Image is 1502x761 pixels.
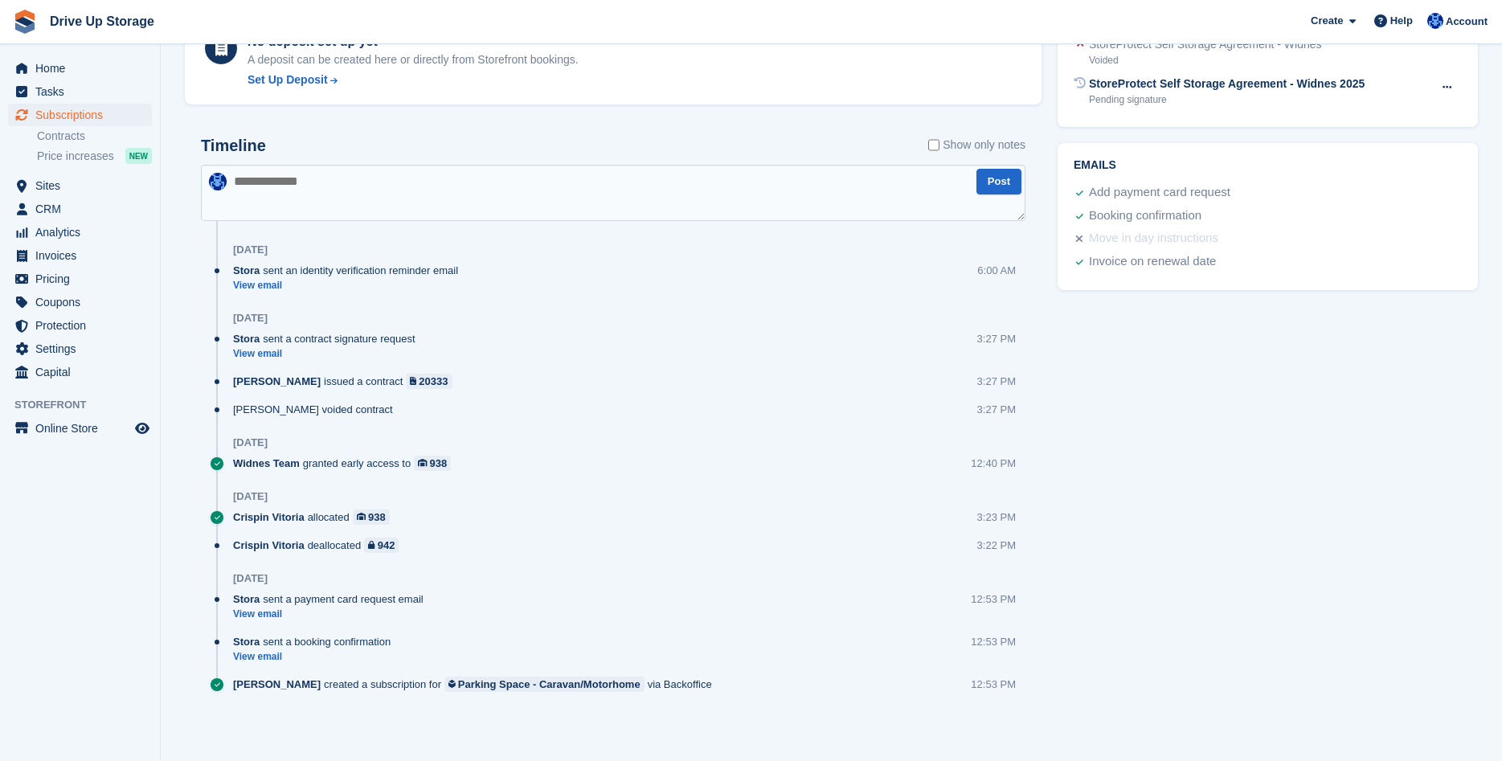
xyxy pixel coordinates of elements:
span: Help [1390,13,1413,29]
a: 942 [364,538,399,553]
span: Capital [35,361,132,383]
div: StoreProtect Self Storage Agreement - Widnes 2025 [1089,76,1365,92]
div: Add payment card request [1089,183,1230,203]
div: [PERSON_NAME] voided contract [233,402,401,417]
span: Stora [233,331,260,346]
a: 938 [414,456,451,471]
span: [PERSON_NAME] [233,677,321,692]
div: 20333 [419,374,448,389]
span: Sites [35,174,132,197]
span: Online Store [35,417,132,440]
a: menu [8,104,152,126]
div: Parking Space - Caravan/Motorhome [458,677,640,692]
span: Account [1446,14,1488,30]
a: menu [8,291,152,313]
span: Tasks [35,80,132,103]
a: menu [8,57,152,80]
div: sent a payment card request email [233,591,432,607]
a: View email [233,347,424,361]
a: menu [8,244,152,267]
div: granted early access to [233,456,459,471]
p: A deposit can be created here or directly from Storefront bookings. [248,51,579,68]
a: 20333 [406,374,452,389]
div: sent an identity verification reminder email [233,263,466,278]
a: menu [8,361,152,383]
span: Stora [233,591,260,607]
span: Stora [233,263,260,278]
div: 938 [430,456,448,471]
div: [DATE] [233,243,268,256]
a: menu [8,417,152,440]
a: 938 [353,509,390,525]
div: Move in day instructions [1089,229,1218,248]
div: sent a booking confirmation [233,634,399,649]
div: issued a contract [233,374,460,389]
div: 3:27 PM [977,402,1016,417]
div: [DATE] [233,572,268,585]
div: 6:00 AM [977,263,1016,278]
span: Home [35,57,132,80]
span: Settings [35,338,132,360]
button: Post [976,169,1021,195]
div: 3:27 PM [977,374,1016,389]
a: Set Up Deposit [248,72,579,88]
span: Stora [233,634,260,649]
span: Price increases [37,149,114,164]
span: Subscriptions [35,104,132,126]
h2: Timeline [201,137,266,155]
div: [DATE] [233,312,268,325]
div: allocated [233,509,398,525]
div: 942 [378,538,395,553]
label: Show only notes [928,137,1025,153]
img: Widnes Team [1427,13,1443,29]
a: menu [8,314,152,337]
span: Create [1311,13,1343,29]
span: [PERSON_NAME] [233,374,321,389]
div: sent a contract signature request [233,331,424,346]
span: Analytics [35,221,132,243]
span: Storefront [14,397,160,413]
div: Pending signature [1089,92,1365,107]
a: menu [8,221,152,243]
span: Widnes Team [233,456,300,471]
div: 3:23 PM [977,509,1016,525]
span: Crispin Vitoria [233,538,305,553]
span: Protection [35,314,132,337]
div: 12:40 PM [971,456,1016,471]
div: deallocated [233,538,407,553]
span: CRM [35,198,132,220]
span: Pricing [35,268,132,290]
a: View email [233,608,432,621]
div: Voided [1089,53,1321,68]
h2: Emails [1074,159,1462,172]
a: View email [233,650,399,664]
div: Invoice on renewal date [1089,252,1216,272]
div: 12:53 PM [971,677,1016,692]
div: 12:53 PM [971,591,1016,607]
div: NEW [125,148,152,164]
div: created a subscription for via Backoffice [233,677,720,692]
div: StoreProtect Self Storage Agreement - Widnes [1089,36,1321,53]
div: 3:22 PM [977,538,1016,553]
a: menu [8,80,152,103]
div: 3:27 PM [977,331,1016,346]
a: menu [8,338,152,360]
a: Preview store [133,419,152,438]
a: menu [8,198,152,220]
a: menu [8,174,152,197]
span: Crispin Vitoria [233,509,305,525]
a: menu [8,268,152,290]
div: 938 [368,509,386,525]
span: Coupons [35,291,132,313]
div: [DATE] [233,436,268,449]
span: Invoices [35,244,132,267]
a: Drive Up Storage [43,8,161,35]
div: [DATE] [233,490,268,503]
img: stora-icon-8386f47178a22dfd0bd8f6a31ec36ba5ce8667c1dd55bd0f319d3a0aa187defe.svg [13,10,37,34]
input: Show only notes [928,137,939,153]
div: 12:53 PM [971,634,1016,649]
img: Widnes Team [209,173,227,190]
a: Parking Space - Caravan/Motorhome [444,677,645,692]
a: View email [233,279,466,293]
a: Price increases NEW [37,147,152,165]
